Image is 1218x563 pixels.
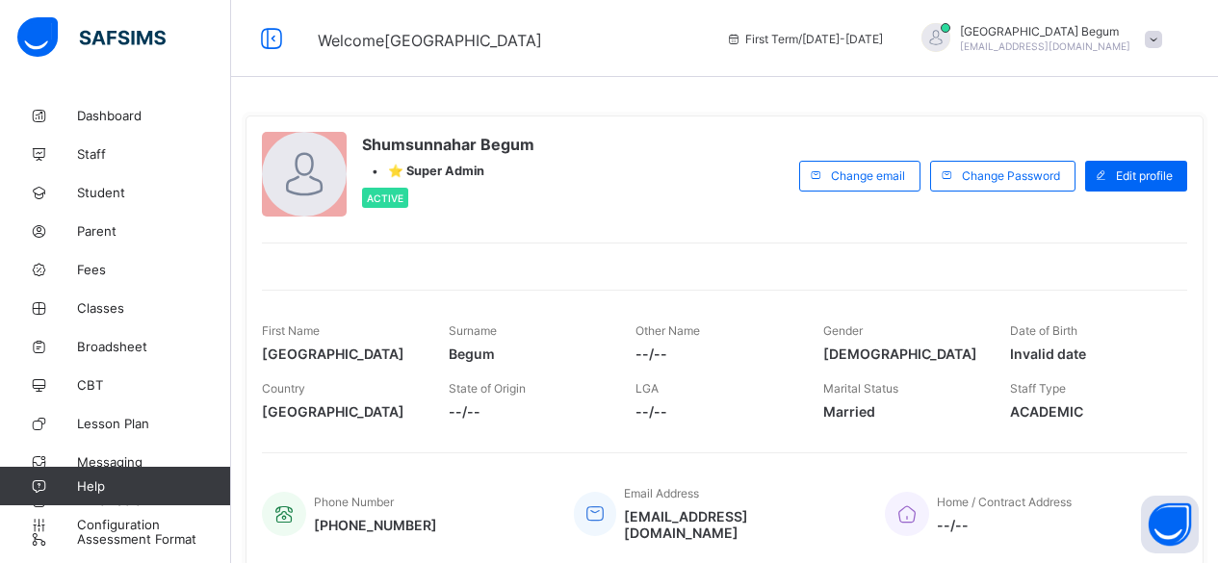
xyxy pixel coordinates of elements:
[1010,403,1168,420] span: ACADEMIC
[635,323,700,338] span: Other Name
[823,381,898,396] span: Marital Status
[902,23,1172,55] div: Shumsunnahar Begum
[635,345,793,362] span: --/--
[262,323,320,338] span: First Name
[314,517,437,533] span: [PHONE_NUMBER]
[960,40,1130,52] span: [EMAIL_ADDRESS][DOMAIN_NAME]
[262,403,420,420] span: [GEOGRAPHIC_DATA]
[449,381,526,396] span: State of Origin
[624,486,699,500] span: Email Address
[318,31,542,50] span: Welcome [GEOGRAPHIC_DATA]
[77,262,231,277] span: Fees
[77,300,231,316] span: Classes
[362,135,534,154] span: Shumsunnahar Begum
[726,32,883,46] span: session/term information
[962,168,1060,183] span: Change Password
[823,323,863,338] span: Gender
[77,454,231,470] span: Messaging
[1141,496,1199,553] button: Open asap
[937,495,1072,509] span: Home / Contract Address
[831,168,905,183] span: Change email
[77,478,230,494] span: Help
[77,146,231,162] span: Staff
[1116,168,1173,183] span: Edit profile
[1010,381,1066,396] span: Staff Type
[262,381,305,396] span: Country
[314,495,394,509] span: Phone Number
[960,24,1130,38] span: [GEOGRAPHIC_DATA] Begum
[823,345,981,362] span: [DEMOGRAPHIC_DATA]
[77,517,230,532] span: Configuration
[77,416,231,431] span: Lesson Plan
[937,517,1072,533] span: --/--
[77,185,231,200] span: Student
[1010,345,1168,362] span: Invalid date
[624,508,856,541] span: [EMAIL_ADDRESS][DOMAIN_NAME]
[262,345,420,362] span: [GEOGRAPHIC_DATA]
[635,381,659,396] span: LGA
[77,377,231,393] span: CBT
[17,17,166,58] img: safsims
[449,323,497,338] span: Surname
[77,223,231,239] span: Parent
[1010,323,1077,338] span: Date of Birth
[77,108,231,123] span: Dashboard
[362,164,534,178] div: •
[635,403,793,420] span: --/--
[367,192,403,204] span: Active
[388,164,484,178] span: ⭐ Super Admin
[449,345,607,362] span: Begum
[449,403,607,420] span: --/--
[77,339,231,354] span: Broadsheet
[823,403,981,420] span: Married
